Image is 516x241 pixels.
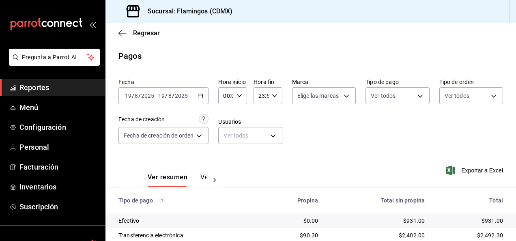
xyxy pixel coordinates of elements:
[141,93,155,99] input: ----
[218,79,247,85] label: Hora inicio
[89,21,96,28] button: open_drawer_menu
[9,49,100,66] button: Pregunta a Parrot AI
[134,93,138,99] input: --
[138,93,141,99] span: /
[125,93,132,99] input: --
[297,92,339,100] span: Elige las marcas
[118,217,256,225] div: Efectivo
[269,197,318,204] div: Propina
[461,167,503,174] font: Exportar a Excel
[331,197,425,204] div: Total sin propina
[254,79,282,85] label: Hora fin
[447,166,503,175] button: Exportar a Excel
[218,119,282,125] label: Usuarios
[132,93,134,99] span: /
[19,183,56,191] font: Inventarios
[365,79,429,85] label: Tipo de pago
[155,93,157,99] span: -
[445,92,469,100] span: Ver todos
[148,173,187,181] font: Ver resumen
[331,217,425,225] div: $931.00
[19,123,66,131] font: Configuración
[158,93,165,99] input: --
[141,6,232,16] h3: Sucursal: Flamingos (CDMX)
[118,50,142,62] div: Pagos
[118,197,153,204] font: Tipo de pago
[124,131,193,140] span: Fecha de creación de orden
[165,93,168,99] span: /
[292,79,356,85] label: Marca
[172,93,174,99] span: /
[118,115,165,124] div: Fecha de creación
[438,231,503,239] div: $2,492.30
[118,29,160,37] button: Regresar
[174,93,188,99] input: ----
[19,143,49,151] font: Personal
[22,53,87,62] span: Pregunta a Parrot AI
[438,197,503,204] div: Total
[118,231,256,239] div: Transferencia electrónica
[19,83,49,92] font: Reportes
[439,79,503,85] label: Tipo de orden
[200,173,231,187] button: Ver pagos
[331,231,425,239] div: $2,402.00
[159,198,165,203] svg: Los pagos realizados con Pay y otras terminales son montos brutos.
[19,163,58,171] font: Facturación
[269,231,318,239] div: $90.30
[6,59,100,67] a: Pregunta a Parrot AI
[438,217,503,225] div: $931.00
[371,92,396,100] span: Ver todos
[148,173,206,187] div: Pestañas de navegación
[19,103,39,112] font: Menú
[133,29,160,37] span: Regresar
[218,127,282,144] div: Ver todos
[168,93,172,99] input: --
[19,202,58,211] font: Suscripción
[118,79,209,85] label: Fecha
[269,217,318,225] div: $0.00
